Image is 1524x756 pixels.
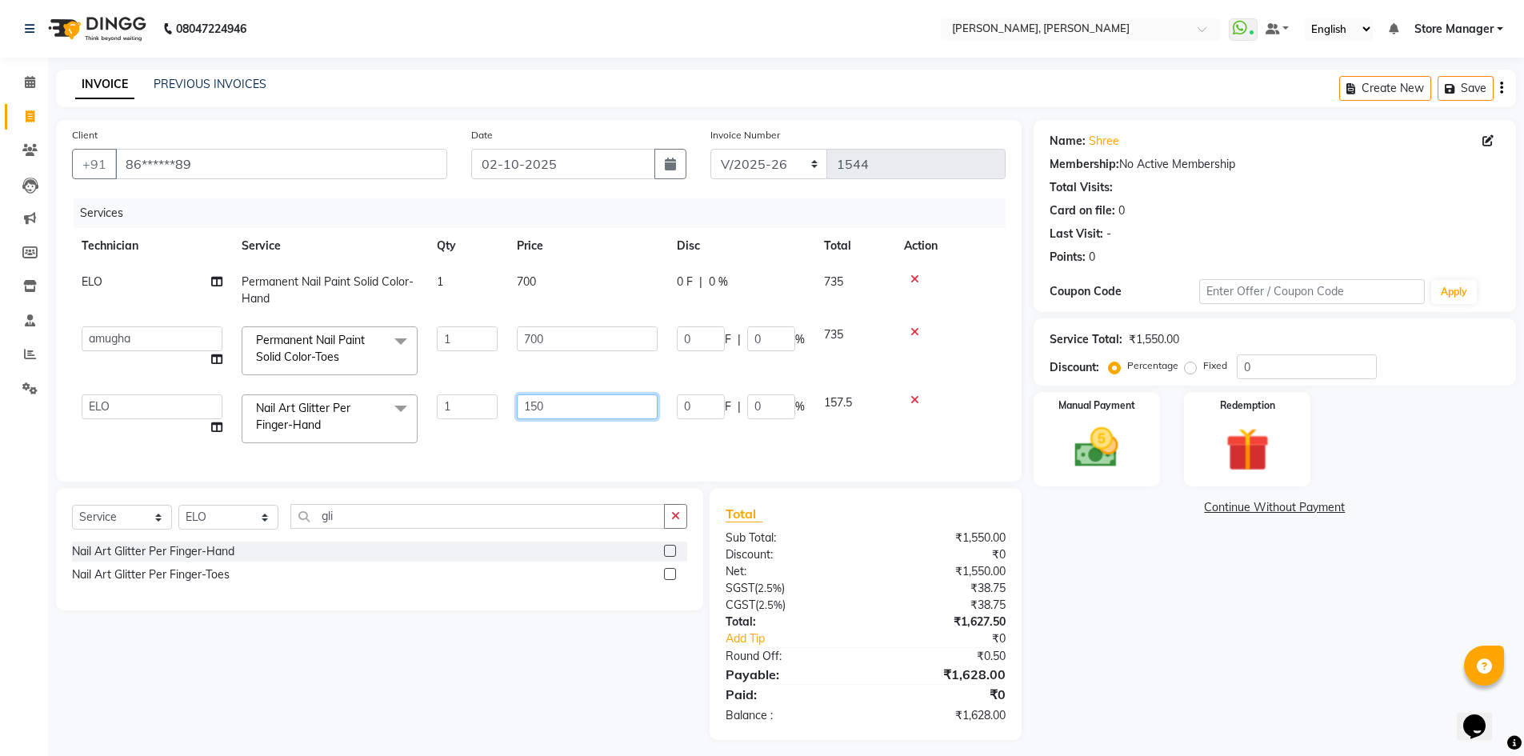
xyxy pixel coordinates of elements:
[1339,76,1431,101] button: Create New
[72,543,234,560] div: Nail Art Glitter Per Finger-Hand
[321,418,328,432] a: x
[866,563,1018,580] div: ₹1,550.00
[256,333,365,364] span: Permanent Nail Paint Solid Color-Toes
[1050,156,1500,173] div: No Active Membership
[726,581,754,595] span: SGST
[726,506,762,522] span: Total
[866,707,1018,724] div: ₹1,628.00
[714,707,866,724] div: Balance :
[894,228,1006,264] th: Action
[866,546,1018,563] div: ₹0
[1438,76,1494,101] button: Save
[232,228,427,264] th: Service
[714,597,866,614] div: ( )
[290,504,665,529] input: Search or Scan
[1050,249,1086,266] div: Points:
[824,395,852,410] span: 157.5
[709,274,728,290] span: 0 %
[738,331,741,348] span: |
[1129,331,1179,348] div: ₹1,550.00
[339,350,346,364] a: x
[1050,202,1115,219] div: Card on file:
[891,630,1018,647] div: ₹0
[758,582,782,594] span: 2.5%
[1203,358,1227,373] label: Fixed
[1106,226,1111,242] div: -
[866,597,1018,614] div: ₹38.75
[795,398,805,415] span: %
[1050,226,1103,242] div: Last Visit:
[714,563,866,580] div: Net:
[714,580,866,597] div: ( )
[1050,156,1119,173] div: Membership:
[866,685,1018,704] div: ₹0
[256,401,350,432] span: Nail Art Glitter Per Finger-Hand
[795,331,805,348] span: %
[1212,422,1283,477] img: _gift.svg
[726,598,755,612] span: CGST
[1089,133,1119,150] a: Shree
[1050,331,1122,348] div: Service Total:
[75,70,134,99] a: INVOICE
[242,274,414,306] span: Permanent Nail Paint Solid Color-Hand
[427,228,507,264] th: Qty
[866,665,1018,684] div: ₹1,628.00
[714,665,866,684] div: Payable:
[714,614,866,630] div: Total:
[714,546,866,563] div: Discount:
[74,198,1018,228] div: Services
[1414,21,1494,38] span: Store Manager
[1050,359,1099,376] div: Discount:
[714,630,890,647] a: Add Tip
[725,398,731,415] span: F
[714,648,866,665] div: Round Off:
[471,128,493,142] label: Date
[677,274,693,290] span: 0 F
[1127,358,1178,373] label: Percentage
[1431,280,1477,304] button: Apply
[72,566,230,583] div: Nail Art Glitter Per Finger-Toes
[725,331,731,348] span: F
[176,6,246,51] b: 08047224946
[866,580,1018,597] div: ₹38.75
[1199,279,1425,304] input: Enter Offer / Coupon Code
[1118,202,1125,219] div: 0
[738,398,741,415] span: |
[1050,283,1200,300] div: Coupon Code
[437,274,443,289] span: 1
[866,648,1018,665] div: ₹0.50
[72,149,117,179] button: +91
[710,128,780,142] label: Invoice Number
[82,274,102,289] span: ELO
[824,327,843,342] span: 735
[699,274,702,290] span: |
[824,274,843,289] span: 735
[1050,179,1113,196] div: Total Visits:
[814,228,894,264] th: Total
[866,530,1018,546] div: ₹1,550.00
[1050,133,1086,150] div: Name:
[1457,692,1508,740] iframe: chat widget
[1061,422,1132,473] img: _cash.svg
[1220,398,1275,413] label: Redemption
[866,614,1018,630] div: ₹1,627.50
[1089,249,1095,266] div: 0
[507,228,667,264] th: Price
[667,228,814,264] th: Disc
[154,77,266,91] a: PREVIOUS INVOICES
[758,598,782,611] span: 2.5%
[1058,398,1135,413] label: Manual Payment
[714,530,866,546] div: Sub Total:
[517,274,536,289] span: 700
[714,685,866,704] div: Paid:
[72,228,232,264] th: Technician
[72,128,98,142] label: Client
[1037,499,1513,516] a: Continue Without Payment
[115,149,447,179] input: Search by Name/Mobile/Email/Code
[41,6,150,51] img: logo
